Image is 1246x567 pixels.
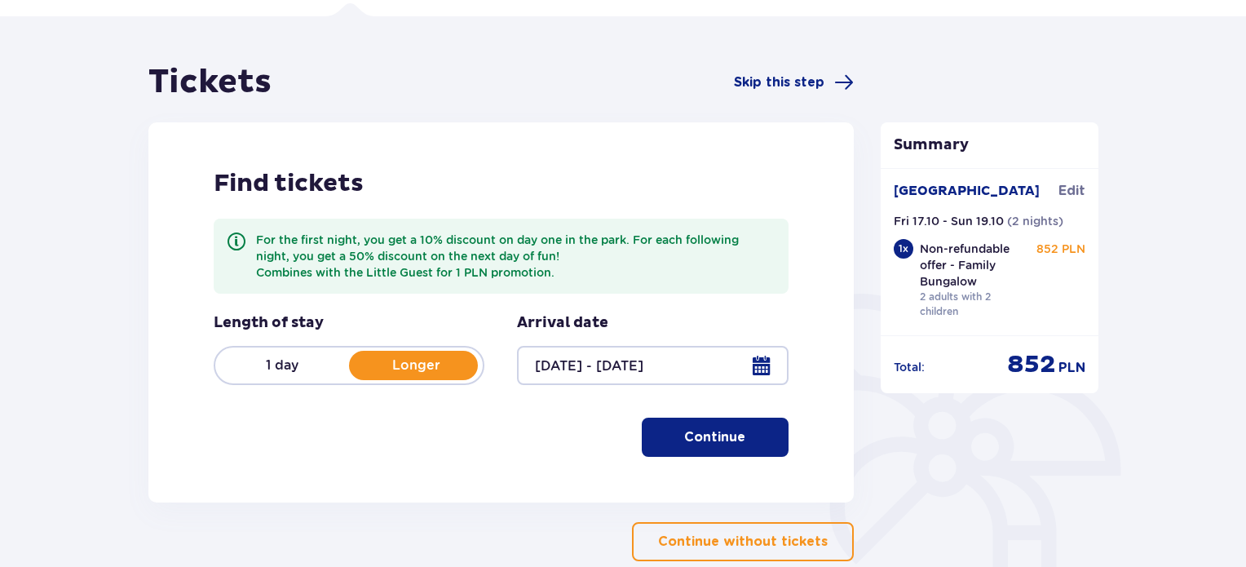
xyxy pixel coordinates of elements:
span: Skip this step [734,73,824,91]
button: Continue [642,418,789,457]
p: Continue [684,428,745,446]
p: Continue without tickets [658,533,828,551]
h2: Find tickets [214,168,789,199]
p: ( 2 nights ) [1007,213,1063,229]
span: PLN [1058,359,1085,377]
p: Combines with the Little Guest for 1 PLN promotion. [256,264,775,281]
p: [GEOGRAPHIC_DATA] [894,182,1040,200]
p: Arrival date [517,313,608,333]
h1: Tickets [148,62,272,103]
p: Summary [881,135,1099,155]
p: Total : [894,359,925,375]
p: 1 day [215,357,349,374]
p: Non-refundable offer - Family Bungalow [920,241,1032,290]
p: 2 adults with 2 children [920,290,1032,319]
span: Edit [1058,182,1085,200]
div: For the first night, you get a 10% discount on day one in the park. For each following night, you... [256,232,775,281]
span: 852 [1007,349,1055,380]
button: Continue without tickets [632,522,854,561]
a: Skip this step [734,73,854,92]
p: Longer [349,357,483,374]
p: 852 PLN [1036,241,1085,257]
p: Fri 17.10 - Sun 19.10 [894,213,1004,229]
div: 1 x [894,239,913,259]
p: Length of stay [214,313,324,333]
